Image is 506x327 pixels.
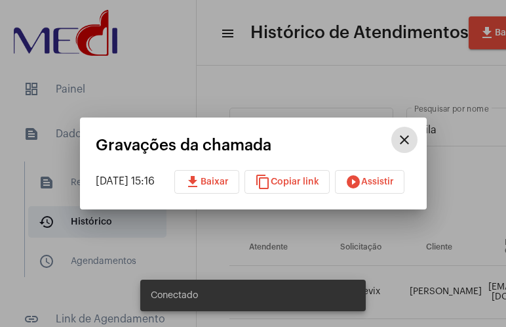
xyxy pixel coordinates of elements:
button: Copiar link [244,170,330,194]
span: Baixar [185,177,229,186]
button: Baixar [174,170,239,194]
span: Copiar link [255,177,319,186]
button: Assistir [335,170,404,194]
mat-card-title: Gravações da chamada [96,137,391,154]
mat-icon: close [397,132,412,148]
mat-icon: play_circle_filled [345,174,361,190]
mat-icon: download [185,174,201,190]
span: Assistir [345,177,394,186]
span: Conectado [151,289,198,302]
mat-icon: content_copy [255,174,271,190]
span: [DATE] 15:16 [96,176,155,186]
